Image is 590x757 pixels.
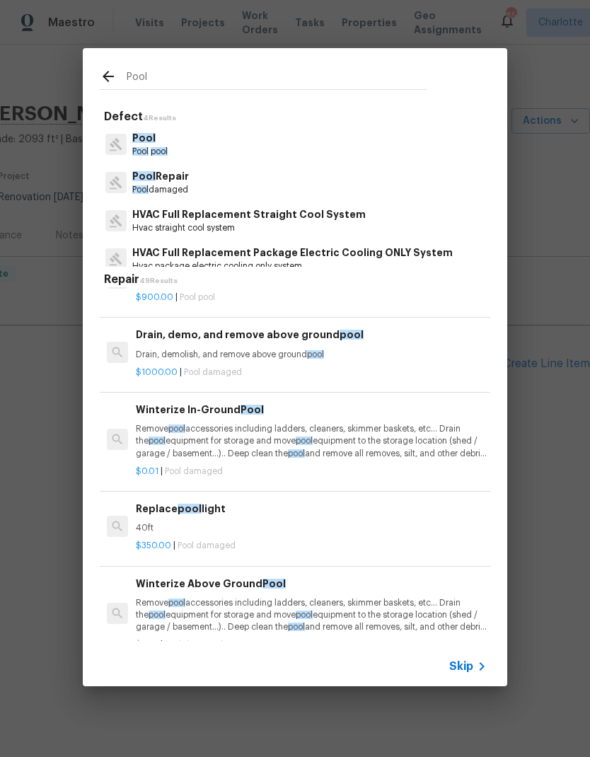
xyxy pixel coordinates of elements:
span: Pool [132,185,149,194]
h5: Repair [104,272,490,287]
h5: Defect [104,110,490,125]
span: Pool pool [180,293,215,301]
h6: Winterize In-Ground [136,402,487,417]
p: 40ft [136,522,487,534]
p: | [136,639,487,651]
span: Pool [132,171,156,181]
span: Pool [241,405,264,415]
p: | [136,291,487,304]
span: pool [288,623,305,631]
p: HVAC Full Replacement Straight Cool System [132,207,366,222]
p: HVAC Full Replacement Package Electric Cooling ONLY System [132,245,453,260]
p: damaged [132,184,189,196]
p: Drain, demolish, and remove above ground [136,349,487,361]
span: Pool [132,147,149,156]
span: $900.00 [136,293,173,301]
p: | [136,540,487,552]
input: Search issues or repairs [127,68,427,89]
span: Pool damaged [165,467,223,475]
p: Repair [132,169,189,184]
span: pool [288,449,305,458]
span: pool [151,147,168,156]
h6: Replace light [136,501,487,516]
span: Skip [449,659,473,674]
span: pool [178,504,202,514]
span: pool [168,424,185,433]
span: Pool [132,133,156,143]
span: 49 Results [139,277,178,284]
span: pool [307,350,324,359]
span: pool [340,330,364,340]
span: pool [149,611,166,619]
span: $0.01 [136,640,158,649]
span: Pool damaged [184,368,242,376]
p: | [136,366,487,378]
p: Hvac package electric cooling only system [132,260,453,272]
span: $0.01 [136,467,158,475]
span: $1000.00 [136,368,178,376]
p: Remove accessories including ladders, cleaners, skimmer baskets, etc… Drain the equipment for sto... [136,423,487,459]
span: Pool [262,579,286,589]
span: $350.00 [136,541,171,550]
p: | [136,466,487,478]
span: pool [168,599,185,607]
p: Remove accessories including ladders, cleaners, skimmer baskets, etc… Drain the equipment for sto... [136,597,487,633]
p: Hvac straight cool system [132,222,366,234]
span: pool [296,611,313,619]
h6: Drain, demo, and remove above ground [136,327,487,342]
span: 4 Results [143,115,176,122]
span: pool [296,437,313,445]
span: Pool damaged [178,541,236,550]
span: Pool damaged [165,640,223,649]
span: pool [149,437,166,445]
h6: Winterize Above Ground [136,576,487,591]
